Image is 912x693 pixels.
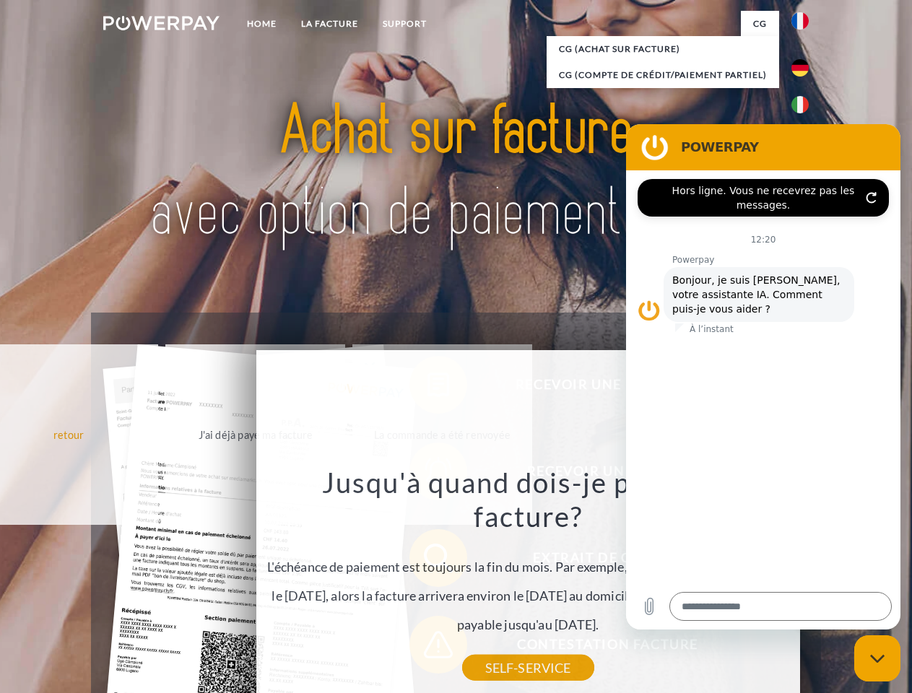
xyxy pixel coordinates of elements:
a: CG (achat sur facture) [547,36,779,62]
a: Support [370,11,439,37]
div: J'ai déjà payé ma facture [174,424,336,444]
iframe: Fenêtre de messagerie [626,124,900,629]
a: CG [741,11,779,37]
a: Home [235,11,289,37]
a: SELF-SERVICE [462,655,594,681]
img: logo-powerpay-white.svg [103,16,220,30]
div: L'échéance de paiement est toujours la fin du mois. Par exemple, si la commande a été passée le [... [264,465,791,668]
img: fr [791,12,809,30]
img: de [791,59,809,77]
img: title-powerpay_fr.svg [138,69,774,276]
img: it [791,96,809,113]
iframe: Bouton de lancement de la fenêtre de messagerie, conversation en cours [854,635,900,681]
h3: Jusqu'à quand dois-je payer ma facture? [264,465,791,534]
a: CG (Compte de crédit/paiement partiel) [547,62,779,88]
a: LA FACTURE [289,11,370,37]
